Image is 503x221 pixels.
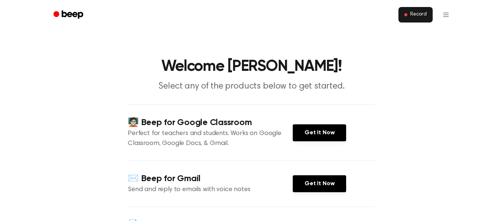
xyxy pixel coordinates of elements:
p: Send and reply to emails with voice notes [128,185,293,195]
h4: 🧑🏻‍🏫 Beep for Google Classroom [128,117,293,129]
p: Perfect for teachers and students. Works on Google Classroom, Google Docs, & Gmail. [128,129,293,149]
a: Get It Now [293,124,346,141]
p: Select any of the products below to get started. [110,80,393,93]
h4: ✉️ Beep for Gmail [128,173,293,185]
button: Open menu [437,6,455,24]
h1: Welcome [PERSON_NAME]! [63,59,440,75]
span: Record [410,11,427,18]
a: Beep [48,8,90,22]
button: Record [398,7,433,23]
a: Get It Now [293,175,346,192]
